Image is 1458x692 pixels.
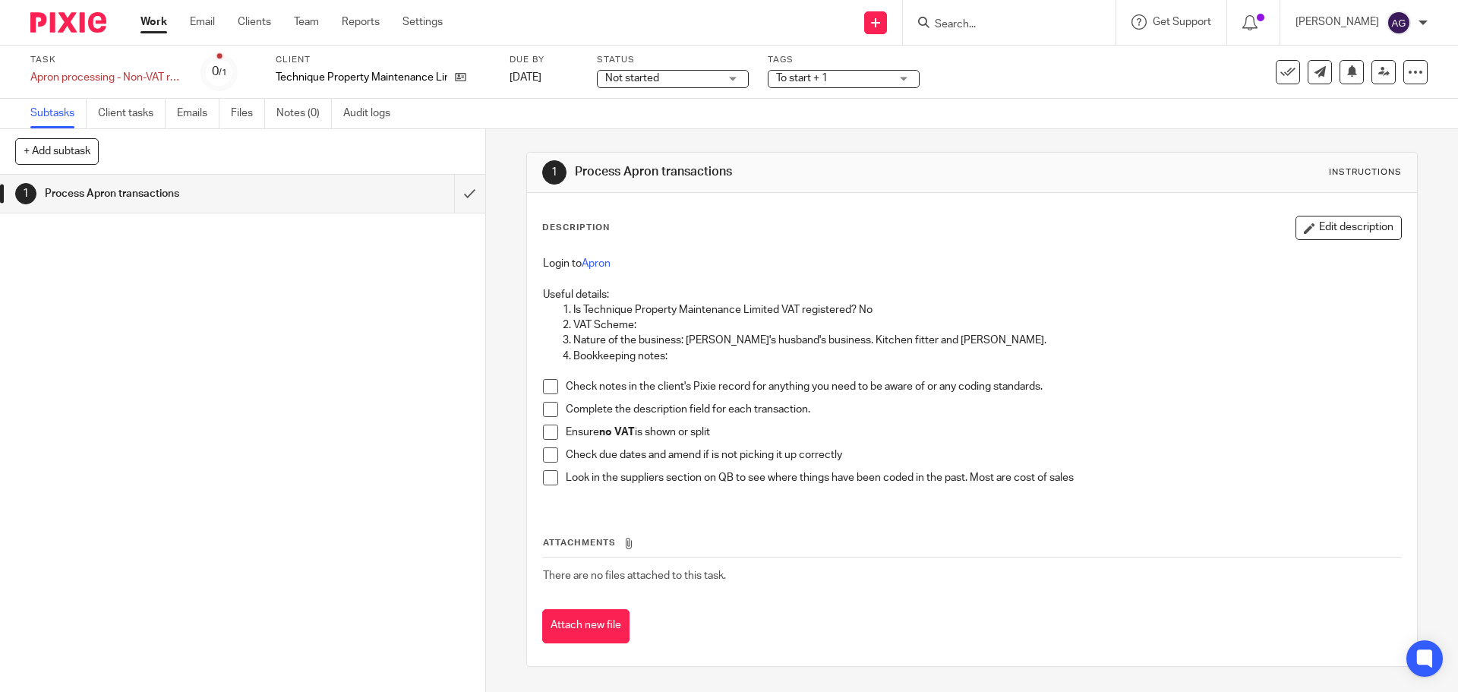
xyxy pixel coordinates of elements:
[933,18,1070,32] input: Search
[768,54,920,66] label: Tags
[566,379,1400,394] p: Check notes in the client's Pixie record for anything you need to be aware of or any coding stand...
[566,402,1400,417] p: Complete the description field for each transaction.
[1329,166,1402,179] div: Instructions
[582,258,611,269] a: Apron
[276,70,447,85] p: Technique Property Maintenance Limited
[98,99,166,128] a: Client tasks
[190,14,215,30] a: Email
[140,14,167,30] a: Work
[573,333,1400,348] p: Nature of the business: [PERSON_NAME]'s husband's business. Kitchen fitter and [PERSON_NAME].
[599,427,635,438] strong: no VAT
[1153,17,1211,27] span: Get Support
[543,539,616,547] span: Attachments
[212,63,227,81] div: 0
[542,609,630,643] button: Attach new file
[30,12,106,33] img: Pixie
[45,182,308,205] h1: Process Apron transactions
[543,570,726,581] span: There are no files attached to this task.
[573,302,1400,318] p: Is Technique Property Maintenance Limited VAT registered? No
[1295,14,1379,30] p: [PERSON_NAME]
[510,72,541,83] span: [DATE]
[402,14,443,30] a: Settings
[566,447,1400,463] p: Check due dates and amend if is not picking it up correctly
[605,73,659,84] span: Not started
[1387,11,1411,35] img: svg%3E
[238,14,271,30] a: Clients
[566,470,1400,485] p: Look in the suppliers section on QB to see where things have been coded in the past. Most are cos...
[776,73,828,84] span: To start + 1
[575,164,1005,180] h1: Process Apron transactions
[543,287,1400,302] p: Useful details:
[177,99,219,128] a: Emails
[276,54,491,66] label: Client
[573,318,1400,333] p: VAT Scheme:
[30,54,182,66] label: Task
[30,99,87,128] a: Subtasks
[597,54,749,66] label: Status
[542,222,610,234] p: Description
[15,183,36,204] div: 1
[543,256,1400,271] p: Login to
[219,68,227,77] small: /1
[510,54,578,66] label: Due by
[15,138,99,164] button: + Add subtask
[566,425,1400,440] p: Ensure is shown or split
[1295,216,1402,240] button: Edit description
[343,99,402,128] a: Audit logs
[294,14,319,30] a: Team
[342,14,380,30] a: Reports
[276,99,332,128] a: Notes (0)
[30,70,182,85] div: Apron processing - Non-VAT registered business - Technique
[573,349,1400,364] p: Bookkeeping notes:
[542,160,566,185] div: 1
[231,99,265,128] a: Files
